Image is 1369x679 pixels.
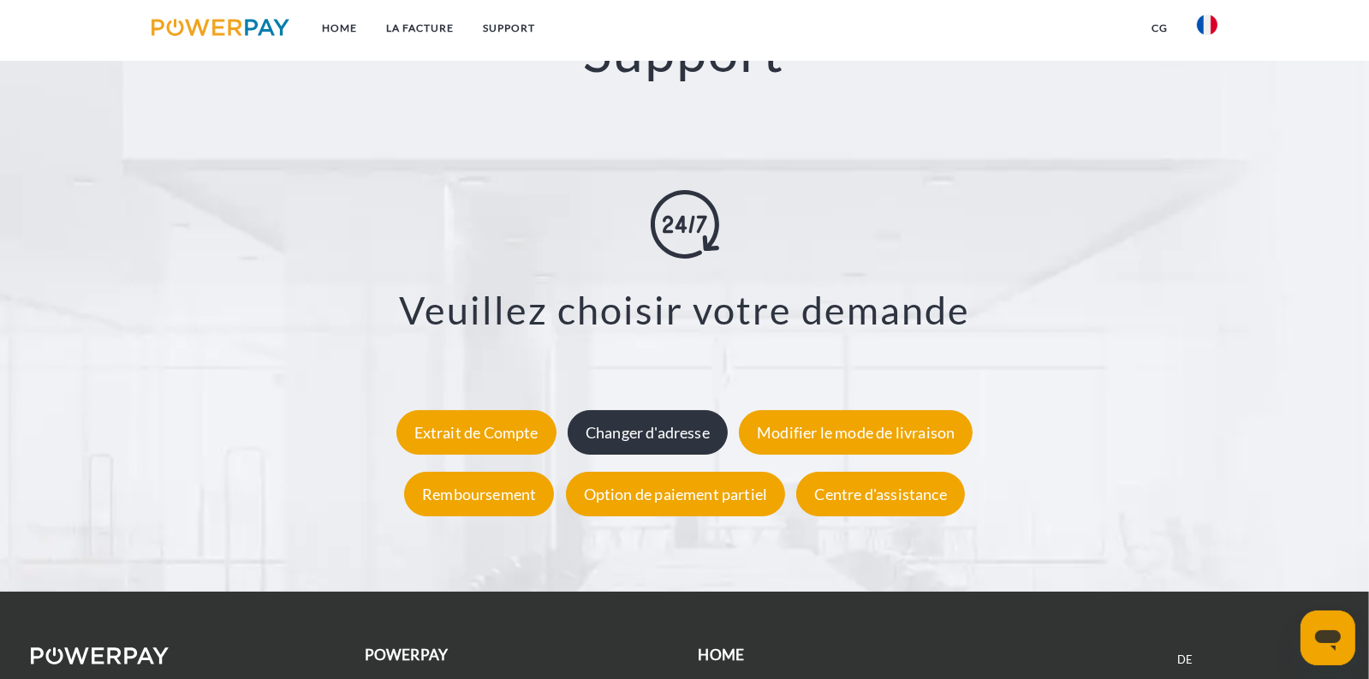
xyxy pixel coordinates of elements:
div: Remboursement [404,473,554,517]
div: Centre d'assistance [796,473,964,517]
a: Centre d'assistance [792,485,968,504]
img: online-shopping.svg [651,190,719,259]
img: logo-powerpay-white.svg [31,647,169,664]
div: Extrait de Compte [396,411,557,456]
a: Option de paiement partiel [562,485,790,504]
iframe: Bouton de lancement de la fenêtre de messagerie, conversation en cours [1301,611,1355,665]
a: LA FACTURE [372,13,468,44]
a: CG [1137,13,1182,44]
div: Modifier le mode de livraison [739,411,973,456]
a: Home [307,13,372,44]
a: Extrait de Compte [392,424,561,443]
a: Remboursement [400,485,558,504]
a: Modifier le mode de livraison [735,424,977,443]
div: Option de paiement partiel [566,473,786,517]
b: POWERPAY [365,646,448,664]
img: fr [1197,15,1217,35]
a: Changer d'adresse [563,424,732,443]
img: logo-powerpay.svg [152,19,289,36]
a: DE [1177,652,1193,667]
div: Changer d'adresse [568,411,728,456]
h3: Veuillez choisir votre demande [90,286,1279,334]
b: Home [699,646,745,664]
a: Support [468,13,550,44]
